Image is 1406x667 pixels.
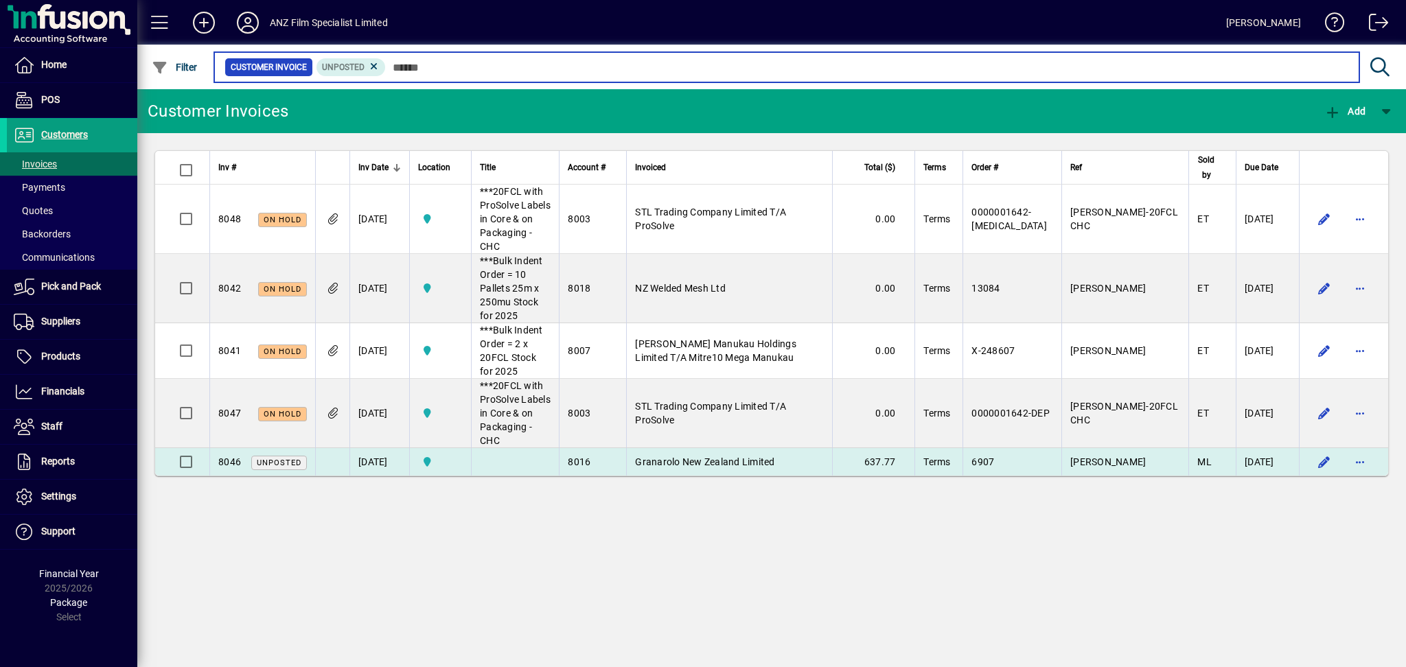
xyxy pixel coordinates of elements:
[841,160,908,175] div: Total ($)
[832,185,914,254] td: 0.00
[322,62,365,72] span: Unposted
[971,207,1047,231] span: 0000001642-[MEDICAL_DATA]
[923,456,950,467] span: Terms
[1315,3,1345,47] a: Knowledge Base
[1349,402,1371,424] button: More options
[148,55,201,80] button: Filter
[418,160,450,175] span: Location
[1349,277,1371,299] button: More options
[7,83,137,117] a: POS
[1070,160,1082,175] span: Ref
[418,454,463,469] span: AKL Warehouse
[264,410,301,419] span: On hold
[7,270,137,304] a: Pick and Pack
[1245,160,1291,175] div: Due Date
[1197,152,1228,183] div: Sold by
[418,406,463,421] span: AKL Warehouse
[1313,208,1335,230] button: Edit
[39,568,99,579] span: Financial Year
[480,186,551,252] span: ***20FCL with ProSolve Labels in Core & on Packaging - CHC
[1070,160,1180,175] div: Ref
[832,323,914,379] td: 0.00
[41,456,75,467] span: Reports
[7,480,137,514] a: Settings
[7,152,137,176] a: Invoices
[1236,323,1299,379] td: [DATE]
[231,60,307,74] span: Customer Invoice
[7,246,137,269] a: Communications
[218,213,241,224] span: 8048
[635,456,774,467] span: Granarolo New Zealand Limited
[1070,345,1146,356] span: [PERSON_NAME]
[923,213,950,224] span: Terms
[1197,213,1209,224] span: ET
[7,48,137,82] a: Home
[7,410,137,444] a: Staff
[1349,208,1371,230] button: More options
[1070,207,1178,231] span: [PERSON_NAME]-20FCL CHC
[1313,277,1335,299] button: Edit
[41,491,76,502] span: Settings
[1197,283,1209,294] span: ET
[1359,3,1389,47] a: Logout
[480,380,551,446] span: ***20FCL with ProSolve Labels in Core & on Packaging - CHC
[568,408,590,419] span: 8003
[1236,254,1299,323] td: [DATE]
[635,283,726,294] span: NZ Welded Mesh Ltd
[41,94,60,105] span: POS
[480,160,496,175] span: Title
[7,445,137,479] a: Reports
[832,448,914,476] td: 637.77
[480,255,543,321] span: ***Bulk Indent Order = 10 Pallets 25m x 250mu Stock for 2025
[41,421,62,432] span: Staff
[41,59,67,70] span: Home
[358,160,401,175] div: Inv Date
[635,160,666,175] span: Invoiced
[41,526,76,537] span: Support
[50,597,87,608] span: Package
[568,456,590,467] span: 8016
[218,283,241,294] span: 8042
[14,252,95,263] span: Communications
[270,12,388,34] div: ANZ Film Specialist Limited
[1324,106,1365,117] span: Add
[1245,160,1278,175] span: Due Date
[635,401,786,425] span: STL Trading Company Limited T/A ProSolve
[41,129,88,140] span: Customers
[264,347,301,356] span: On hold
[218,160,307,175] div: Inv #
[152,62,198,73] span: Filter
[218,456,241,467] span: 8046
[568,160,606,175] span: Account #
[1070,283,1146,294] span: [PERSON_NAME]
[1321,99,1369,124] button: Add
[41,316,80,327] span: Suppliers
[480,160,551,175] div: Title
[264,285,301,294] span: On hold
[7,515,137,549] a: Support
[1197,456,1212,467] span: ML
[1197,408,1209,419] span: ET
[971,408,1050,419] span: 0000001642-DEP
[923,408,950,419] span: Terms
[480,325,543,377] span: ***Bulk Indent Order = 2 x 20FCL Stock for 2025
[349,185,409,254] td: [DATE]
[316,58,386,76] mat-chip: Customer Invoice Status: Unposted
[349,254,409,323] td: [DATE]
[1236,448,1299,476] td: [DATE]
[7,305,137,339] a: Suppliers
[1070,456,1146,467] span: [PERSON_NAME]
[923,160,946,175] span: Terms
[971,283,1000,294] span: 13084
[568,345,590,356] span: 8007
[1236,379,1299,448] td: [DATE]
[1313,340,1335,362] button: Edit
[418,160,463,175] div: Location
[923,345,950,356] span: Terms
[971,456,994,467] span: 6907
[7,340,137,374] a: Products
[1197,152,1215,183] span: Sold by
[832,379,914,448] td: 0.00
[864,160,895,175] span: Total ($)
[7,222,137,246] a: Backorders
